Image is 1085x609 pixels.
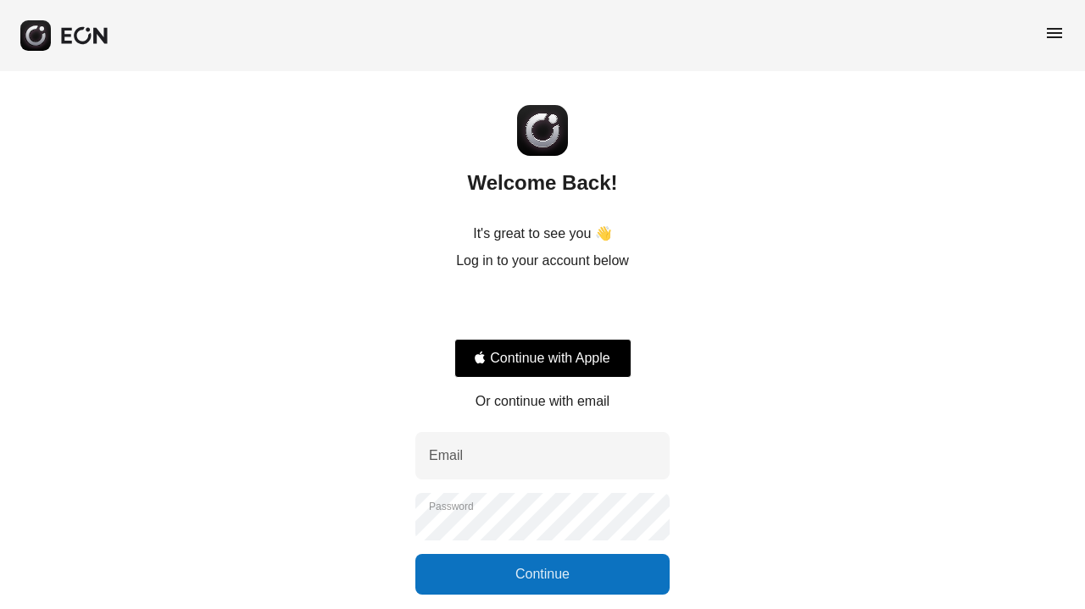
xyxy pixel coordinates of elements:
p: Or continue with email [476,391,609,412]
div: כניסה באמצעות חשבון Google. פתיחה בכרטיסייה חדשה [454,290,632,327]
p: It's great to see you 👋 [473,224,612,244]
iframe: תיבת דו-שיח לכניסה באמצעות חשבון Google [737,17,1068,273]
label: Password [429,500,474,513]
iframe: כפתור לכניסה באמצעות חשבון Google [446,290,640,327]
p: Log in to your account below [456,251,629,271]
button: Continue [415,554,670,595]
label: Email [429,446,463,466]
h2: Welcome Back! [468,169,618,197]
button: Signin with apple ID [454,339,632,378]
